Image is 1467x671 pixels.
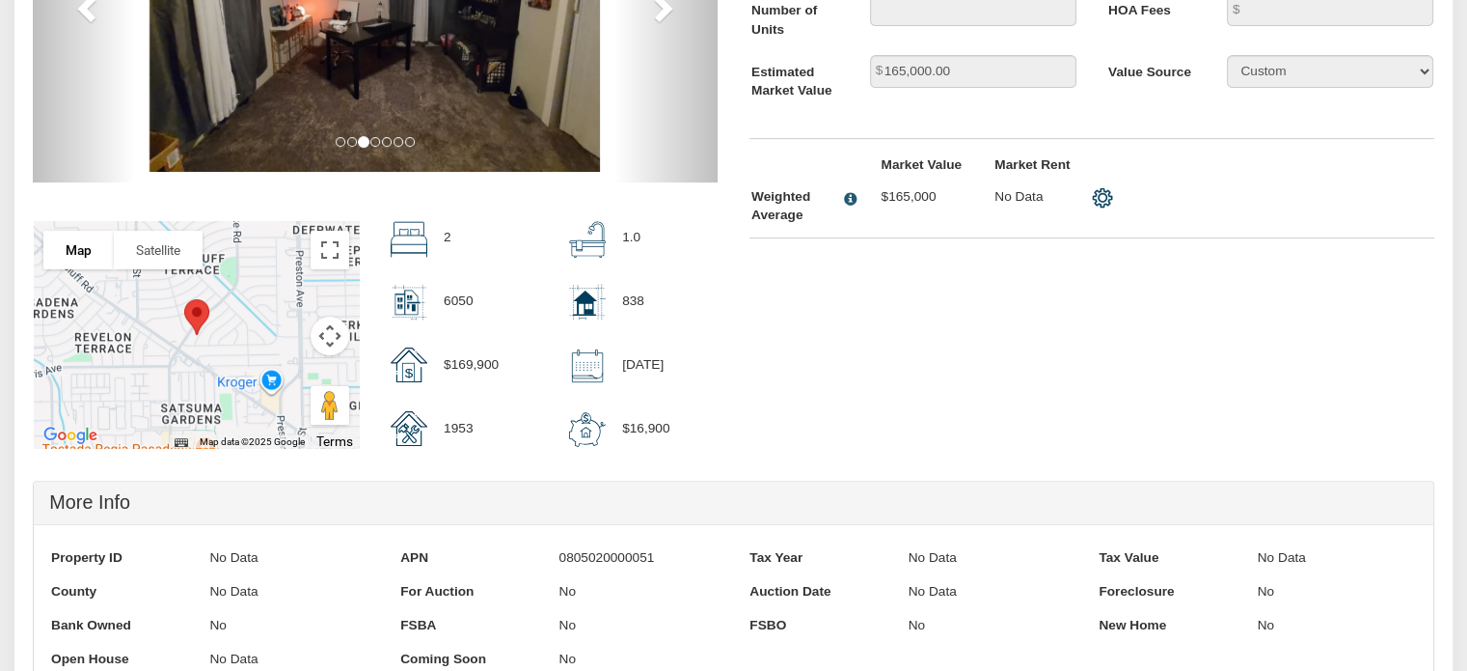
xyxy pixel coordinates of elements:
img: beds.svg [391,221,427,258]
img: sold_price.svg [391,348,427,382]
label: FSBA [384,609,558,643]
p: 1953 [444,411,473,445]
p: 2 [444,221,451,255]
img: settings.png [1092,187,1113,209]
a: Terms (opens in new tab) [316,433,353,449]
p: $169,900 [444,348,499,381]
p: No [558,609,575,643]
label: Market Value [865,155,979,175]
p: 838 [622,284,644,318]
label: Tax Value [1083,542,1258,575]
p: No [558,575,575,609]
p: $165,000 [881,187,962,207]
p: No Data [909,575,957,609]
h4: More Info [49,492,1417,514]
img: Google [39,423,102,448]
label: Tax Year [733,542,908,575]
p: No [909,609,925,643]
label: Value Source [1092,55,1210,81]
button: Toggle fullscreen view [311,231,349,269]
img: sold_date.svg [569,348,606,384]
img: down_payment.svg [569,411,606,448]
img: home_size.svg [569,284,606,321]
label: Estimated Market Value [735,55,854,100]
p: $16,900 [622,411,669,445]
p: 6050 [444,284,473,318]
p: [DATE] [622,348,664,381]
label: For Auction [384,575,558,609]
div: Marker [177,292,217,343]
label: Foreclosure [1083,575,1258,609]
button: Keyboard shortcuts [175,434,188,448]
button: Drag Pegman onto the map to open Street View [311,386,349,425]
p: No [1258,609,1274,643]
span: Map data ©2025 Google [200,436,305,447]
label: Auction Date [733,575,908,609]
img: year_built.svg [391,411,427,446]
p: 0805020000051 [558,542,691,575]
button: Show street map [43,231,114,269]
button: Map camera controls [311,317,349,355]
p: No Data [1258,542,1390,575]
p: No [1258,575,1274,609]
label: APN [384,542,558,575]
label: Bank Owned [35,609,209,643]
label: County [35,575,209,609]
p: No Data [209,542,341,575]
p: No [209,609,226,643]
div: Weighted Average [751,187,836,225]
label: FSBO [733,609,908,643]
label: Property ID [35,542,209,575]
label: Market Rent [978,155,1092,175]
a: Open this area in Google Maps (opens a new window) [39,423,102,448]
p: 1.0 [622,221,640,255]
label: New Home [1083,609,1258,643]
button: Show satellite imagery [114,231,203,269]
p: No Data [994,187,1075,207]
p: No Data [909,542,1041,575]
img: bath.svg [569,221,606,258]
img: lot_size.svg [391,284,427,321]
p: No Data [209,575,341,609]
